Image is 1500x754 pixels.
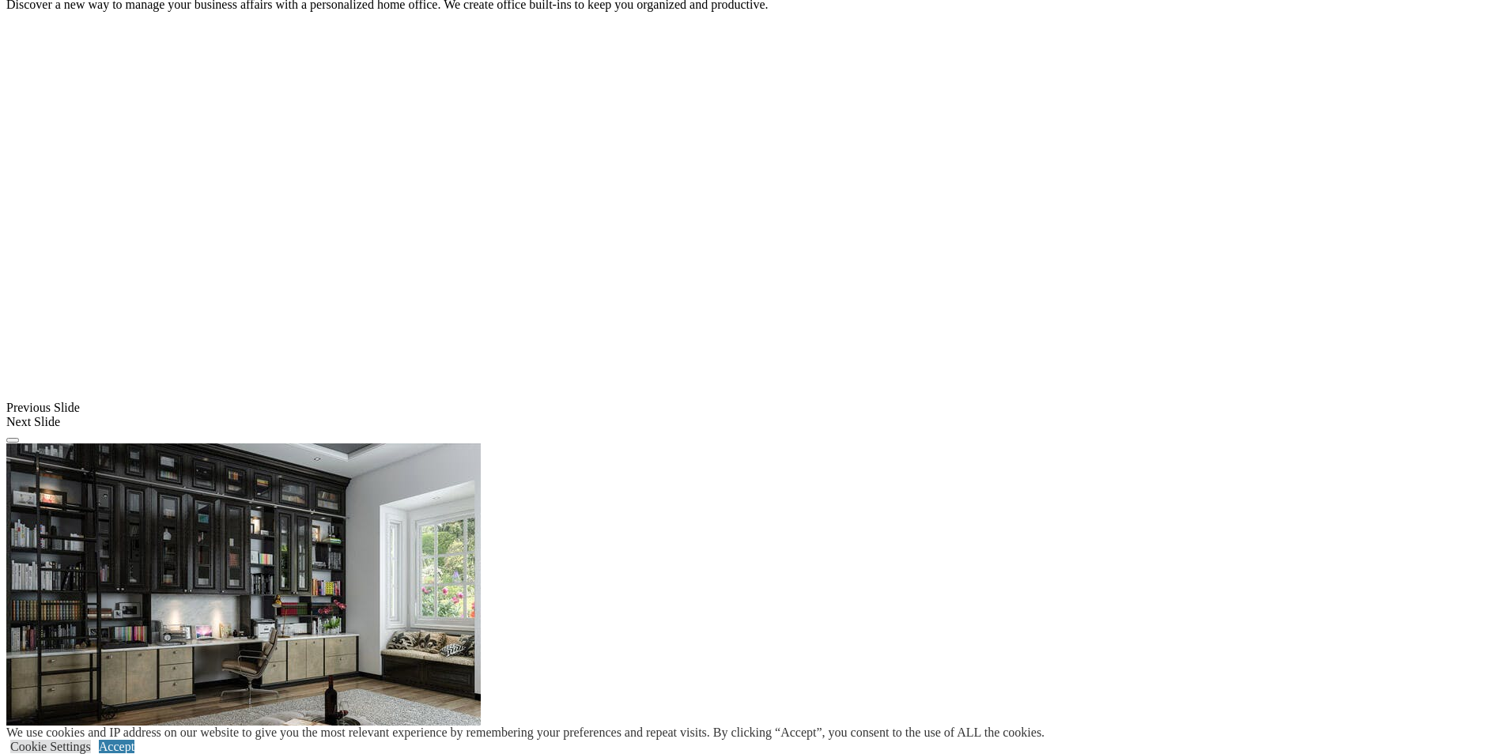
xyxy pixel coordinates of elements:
div: Next Slide [6,415,1494,429]
a: Cookie Settings [10,740,91,753]
div: We use cookies and IP address on our website to give you the most relevant experience by remember... [6,726,1045,740]
div: Previous Slide [6,401,1494,415]
button: Click here to pause slide show [6,438,19,443]
a: Accept [99,740,134,753]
